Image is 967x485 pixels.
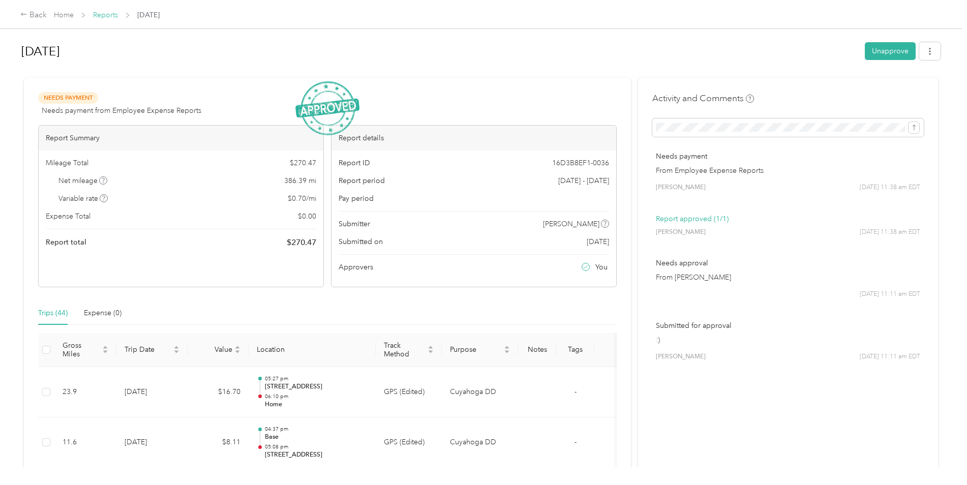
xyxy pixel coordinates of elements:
[556,333,594,367] th: Tags
[656,228,706,237] span: [PERSON_NAME]
[504,349,510,355] span: caret-down
[54,11,74,19] a: Home
[137,10,160,20] span: [DATE]
[656,320,920,331] p: Submitted for approval
[116,333,188,367] th: Trip Date
[265,393,368,400] p: 06:10 pm
[595,262,608,272] span: You
[587,236,609,247] span: [DATE]
[656,352,706,361] span: [PERSON_NAME]
[234,344,240,350] span: caret-up
[54,367,116,418] td: 23.9
[116,367,188,418] td: [DATE]
[46,211,90,222] span: Expense Total
[860,352,920,361] span: [DATE] 11:11 am EDT
[339,236,383,247] span: Submitted on
[173,344,179,350] span: caret-up
[656,183,706,192] span: [PERSON_NAME]
[558,175,609,186] span: [DATE] - [DATE]
[339,193,374,204] span: Pay period
[173,349,179,355] span: caret-down
[265,375,368,382] p: 05:27 pm
[860,183,920,192] span: [DATE] 11:38 am EDT
[518,333,556,367] th: Notes
[428,344,434,350] span: caret-up
[54,417,116,468] td: 11.6
[376,417,442,468] td: GPS (Edited)
[652,92,754,105] h4: Activity and Comments
[54,333,116,367] th: Gross Miles
[63,341,100,358] span: Gross Miles
[552,158,609,168] span: 16D3B8EF1-0036
[38,92,98,104] span: Needs Payment
[656,214,920,224] p: Report approved (1/1)
[284,175,316,186] span: 386.39 mi
[39,126,323,150] div: Report Summary
[656,165,920,176] p: From Employee Expense Reports
[188,333,249,367] th: Value
[116,417,188,468] td: [DATE]
[450,345,502,354] span: Purpose
[46,237,86,248] span: Report total
[910,428,967,485] iframe: Everlance-gr Chat Button Frame
[442,417,518,468] td: Cuyahoga DD
[656,272,920,283] p: From [PERSON_NAME]
[287,236,316,249] span: $ 270.47
[58,175,108,186] span: Net mileage
[656,335,920,345] p: :)
[249,333,376,367] th: Location
[102,344,108,350] span: caret-up
[298,211,316,222] span: $ 0.00
[21,39,858,64] h1: Sep 2025
[860,228,920,237] span: [DATE] 11:38 am EDT
[656,151,920,162] p: Needs payment
[428,349,434,355] span: caret-down
[265,400,368,409] p: Home
[575,387,577,396] span: -
[384,341,426,358] span: Track Method
[295,81,359,136] img: ApprovedStamp
[38,308,68,319] div: Trips (44)
[234,349,240,355] span: caret-down
[265,433,368,442] p: Base
[288,193,316,204] span: $ 0.70 / mi
[102,349,108,355] span: caret-down
[331,126,616,150] div: Report details
[656,258,920,268] p: Needs approval
[376,367,442,418] td: GPS (Edited)
[442,367,518,418] td: Cuyahoga DD
[265,426,368,433] p: 04:37 pm
[20,9,47,21] div: Back
[265,443,368,450] p: 05:08 pm
[339,158,370,168] span: Report ID
[188,417,249,468] td: $8.11
[58,193,108,204] span: Variable rate
[543,219,599,229] span: [PERSON_NAME]
[339,262,373,272] span: Approvers
[265,450,368,460] p: [STREET_ADDRESS]
[860,290,920,299] span: [DATE] 11:11 am EDT
[376,333,442,367] th: Track Method
[196,345,232,354] span: Value
[84,308,122,319] div: Expense (0)
[290,158,316,168] span: $ 270.47
[339,219,370,229] span: Submitter
[339,175,385,186] span: Report period
[442,333,518,367] th: Purpose
[46,158,88,168] span: Mileage Total
[188,367,249,418] td: $16.70
[93,11,118,19] a: Reports
[865,42,916,60] button: Unapprove
[42,105,201,116] span: Needs payment from Employee Expense Reports
[265,382,368,391] p: [STREET_ADDRESS]
[125,345,171,354] span: Trip Date
[575,438,577,446] span: -
[504,344,510,350] span: caret-up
